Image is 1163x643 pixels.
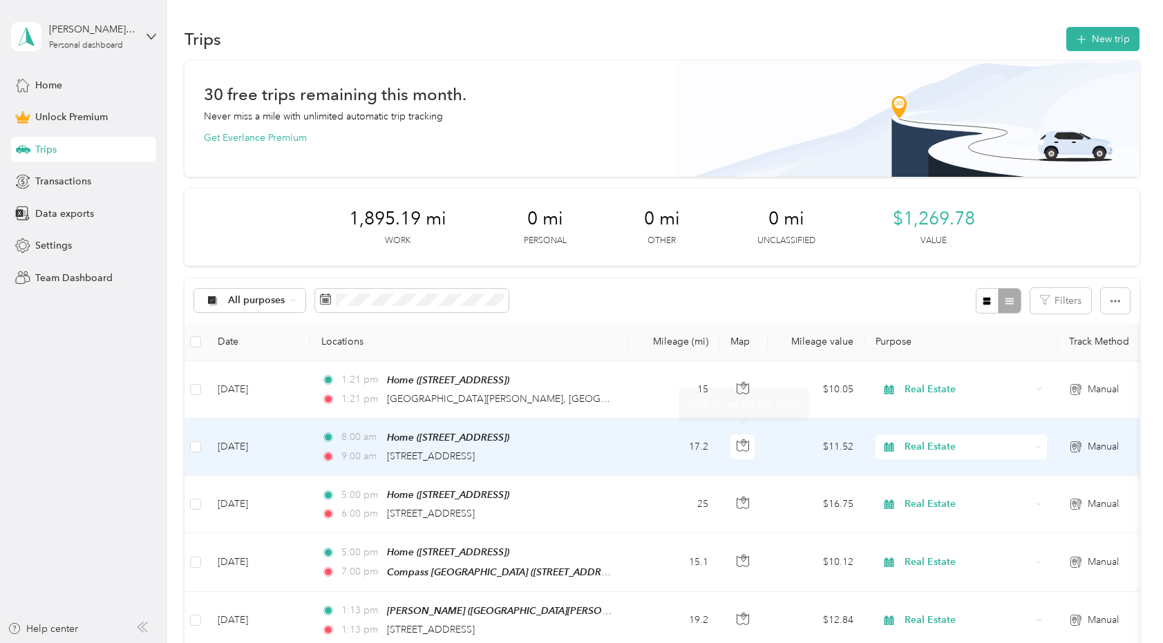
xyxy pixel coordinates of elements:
span: Real Estate [905,613,1031,628]
span: Home ([STREET_ADDRESS]) [387,432,509,443]
span: Manual [1088,382,1119,397]
span: Team Dashboard [35,271,113,285]
span: 1:21 pm [341,392,381,407]
span: 1:21 pm [341,372,381,387]
p: Work [385,235,410,247]
span: 1:13 pm [341,603,381,618]
h1: Trips [185,32,221,46]
span: [STREET_ADDRESS] [387,624,475,635]
span: 0 mi [644,208,680,230]
span: 9:00 am [341,449,381,464]
th: Map [719,323,768,361]
p: Value [920,235,947,247]
span: Home ([STREET_ADDRESS]) [387,374,509,385]
div: Click to see the trip route [679,387,809,421]
iframe: Everlance-gr Chat Button Frame [1086,566,1163,643]
span: Real Estate [905,555,1031,570]
span: Manual [1088,497,1119,512]
span: Data exports [35,207,94,221]
h1: 30 free trips remaining this month. [204,87,466,102]
span: 6:00 pm [341,506,381,521]
span: [STREET_ADDRESS] [387,450,475,462]
button: Get Everlance Premium [204,131,307,145]
p: Personal [524,235,567,247]
button: New trip [1066,27,1140,51]
span: 7:00 pm [341,564,381,579]
th: Mileage (mi) [628,323,719,361]
td: 15 [628,361,719,419]
td: [DATE] [207,533,310,591]
th: Mileage value [768,323,864,361]
td: 15.1 [628,533,719,591]
p: Other [647,235,676,247]
span: 0 mi [768,208,804,230]
button: Filters [1030,288,1091,314]
p: Unclassified [757,235,815,247]
img: Banner [677,61,1140,177]
span: 5:00 pm [341,488,381,503]
span: Settings [35,238,72,253]
th: Track Method [1058,323,1155,361]
td: 17.2 [628,419,719,476]
th: Date [207,323,310,361]
span: [GEOGRAPHIC_DATA][PERSON_NAME], [GEOGRAPHIC_DATA] [387,393,668,405]
div: Personal dashboard [49,41,123,50]
span: 1,895.19 mi [349,208,446,230]
span: 1:13 pm [341,622,381,637]
span: $1,269.78 [893,208,975,230]
span: Trips [35,142,57,157]
td: $16.75 [768,476,864,533]
span: [STREET_ADDRESS] [387,508,475,519]
span: Home ([STREET_ADDRESS]) [387,546,509,557]
span: Compass [GEOGRAPHIC_DATA] ([STREET_ADDRESS][US_STATE]) [387,566,672,578]
td: $10.12 [768,533,864,591]
span: 0 mi [527,208,563,230]
span: Real Estate [905,382,1031,397]
td: [DATE] [207,419,310,476]
span: Transactions [35,174,91,189]
div: [PERSON_NAME][EMAIL_ADDRESS][PERSON_NAME][DOMAIN_NAME] [49,22,135,37]
span: [PERSON_NAME] ([GEOGRAPHIC_DATA][PERSON_NAME], [STREET_ADDRESS] , [GEOGRAPHIC_DATA], [GEOGRAPHIC_... [387,605,948,617]
span: All purposes [228,296,285,305]
span: Home [35,78,62,93]
span: 5:00 pm [341,545,381,560]
th: Locations [310,323,628,361]
p: Never miss a mile with unlimited automatic trip tracking [204,109,443,124]
span: Home ([STREET_ADDRESS]) [387,489,509,500]
td: $10.05 [768,361,864,419]
button: Help center [8,622,78,636]
span: Manual [1088,555,1119,570]
td: [DATE] [207,361,310,419]
span: Real Estate [905,439,1031,454]
span: Real Estate [905,497,1031,512]
span: 8:00 am [341,430,381,445]
span: Manual [1088,439,1119,454]
span: Unlock Premium [35,110,108,124]
td: [DATE] [207,476,310,533]
td: $11.52 [768,419,864,476]
td: 25 [628,476,719,533]
th: Purpose [864,323,1058,361]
